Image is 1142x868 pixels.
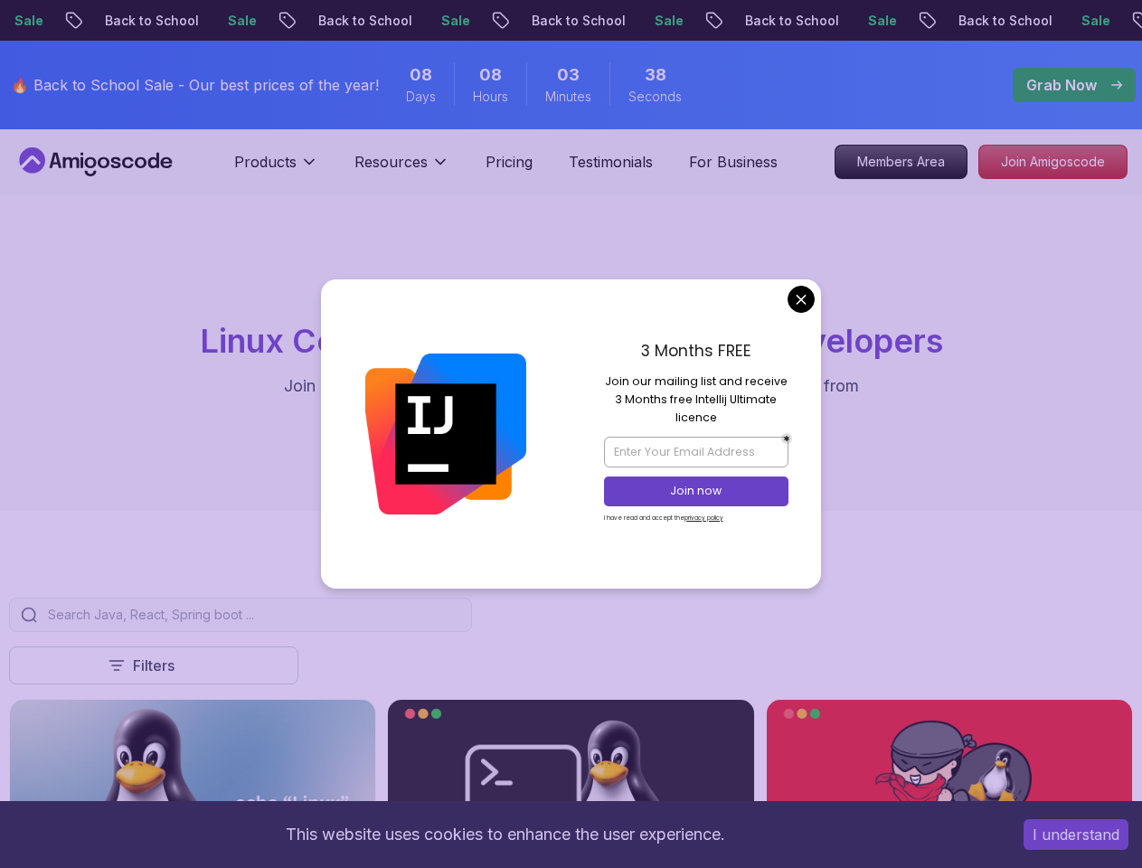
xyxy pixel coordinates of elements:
span: 3 Minutes [557,62,580,88]
p: Sale [639,12,697,30]
p: Join practical linux courses designed for real-world development. Learn from scratch or deepen yo... [268,373,875,424]
button: Filters [9,646,298,684]
span: Hours [473,88,508,106]
input: Search Java, React, Spring boot ... [44,606,460,624]
button: Accept cookies [1024,819,1128,850]
p: Sale [426,12,484,30]
p: Resources [354,151,428,173]
span: Minutes [545,88,591,106]
a: Testimonials [569,151,653,173]
p: Back to School [943,12,1066,30]
p: Sale [1066,12,1124,30]
p: Sale [853,12,911,30]
p: Back to School [90,12,212,30]
span: 8 Days [410,62,432,88]
p: Back to School [516,12,639,30]
p: Join Amigoscode [979,146,1127,178]
p: Sale [212,12,270,30]
span: Linux Courses for Modern Software Developers [200,321,943,361]
p: Members Area [835,146,967,178]
button: Resources [354,151,449,187]
a: Pricing [486,151,533,173]
p: Products [234,151,297,173]
p: Back to School [730,12,853,30]
p: Grab Now [1026,74,1097,96]
button: Products [234,151,318,187]
span: Days [406,88,436,106]
p: Back to School [303,12,426,30]
p: 🔥 Back to School Sale - Our best prices of the year! [11,74,379,96]
a: Join Amigoscode [978,145,1128,179]
span: 38 Seconds [645,62,666,88]
div: This website uses cookies to enhance the user experience. [14,815,996,854]
p: Filters [133,655,175,676]
span: 8 Hours [479,62,502,88]
a: For Business [689,151,778,173]
a: Members Area [835,145,967,179]
span: Seconds [628,88,682,106]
